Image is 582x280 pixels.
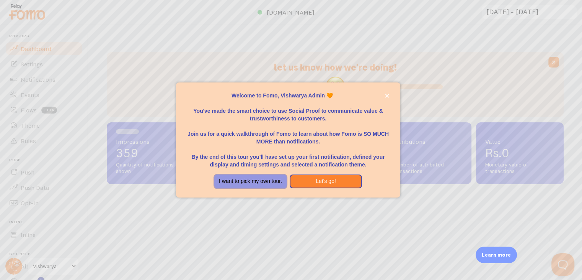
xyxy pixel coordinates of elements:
[185,122,391,145] p: Join us for a quick walkthrough of Fomo to learn about how Fomo is SO MUCH MORE than notifications.
[290,175,362,188] button: Let's go!
[176,82,400,198] div: Welcome to Fomo, Vishwarya Admin 🧡You&amp;#39;ve made the smart choice to use Social Proof to com...
[214,175,287,188] button: I want to pick my own tour.
[185,92,391,99] p: Welcome to Fomo, Vishwarya Admin 🧡
[476,247,517,263] div: Learn more
[482,251,511,259] p: Learn more
[383,92,391,100] button: close,
[185,145,391,168] p: By the end of this tour you'll have set up your first notification, defined your display and timi...
[185,99,391,122] p: You've made the smart choice to use Social Proof to communicate value & trustworthiness to custom...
